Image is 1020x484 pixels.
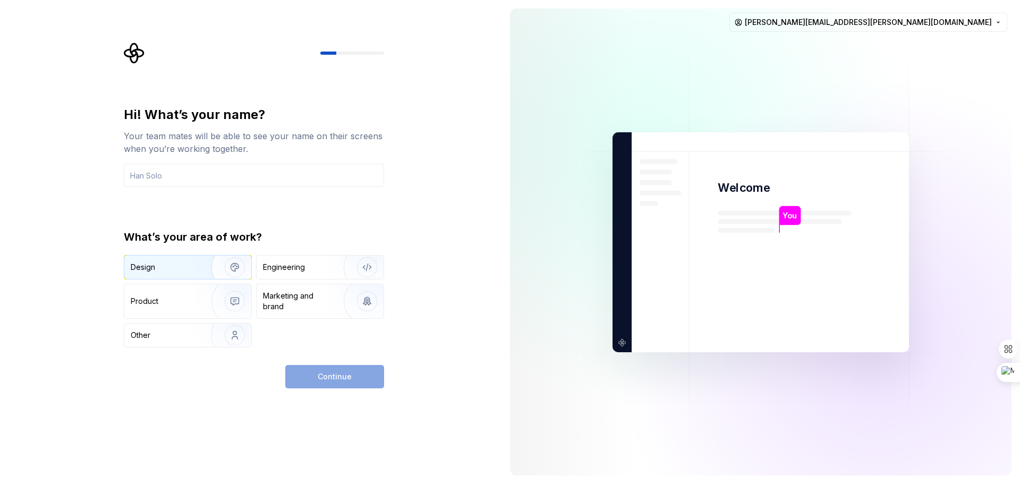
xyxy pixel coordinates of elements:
p: You [783,209,797,221]
div: Your team mates will be able to see your name on their screens when you’re working together. [124,130,384,155]
div: Other [131,330,150,341]
div: Engineering [263,262,305,273]
div: Marketing and brand [263,291,335,312]
input: Han Solo [124,164,384,187]
div: Hi! What’s your name? [124,106,384,123]
button: [PERSON_NAME][EMAIL_ADDRESS][PERSON_NAME][DOMAIN_NAME] [729,13,1007,32]
span: [PERSON_NAME][EMAIL_ADDRESS][PERSON_NAME][DOMAIN_NAME] [745,17,992,28]
div: Product [131,296,158,307]
div: What’s your area of work? [124,230,384,244]
div: Design [131,262,155,273]
svg: Supernova Logo [124,43,145,64]
p: Welcome [718,180,770,196]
